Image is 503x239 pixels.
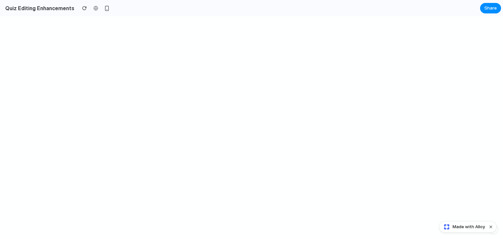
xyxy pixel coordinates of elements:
h2: Quiz Editing Enhancements [3,4,74,12]
span: Made with Alloy [453,224,485,230]
a: Made with Alloy [439,224,486,230]
button: Dismiss watermark [487,223,495,231]
span: Share [484,5,497,11]
button: Share [480,3,501,13]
